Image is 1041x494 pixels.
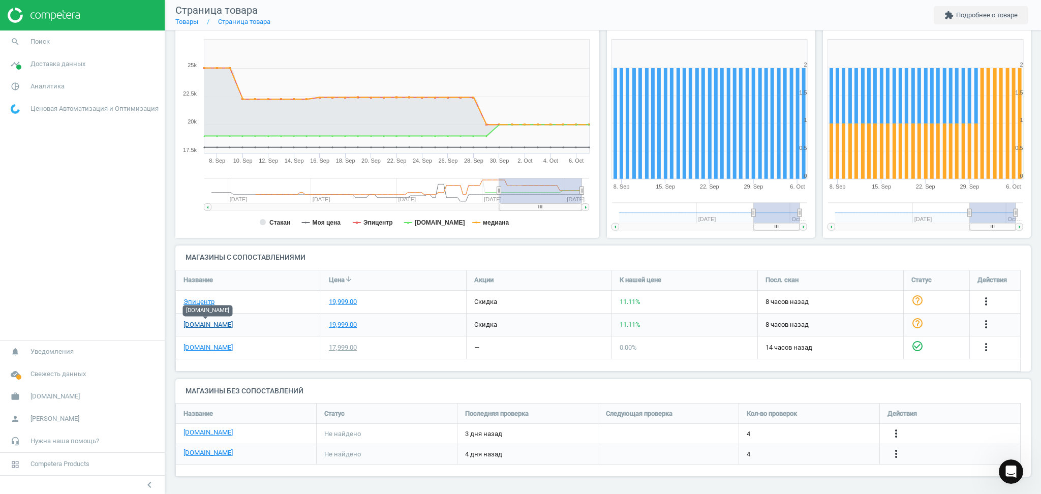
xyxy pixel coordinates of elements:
a: Товары [175,18,198,25]
div: Допоможіть користувачеві [PERSON_NAME] зрозуміти, як він справляється: [8,257,167,299]
button: go back [7,6,26,25]
button: more_vert [980,341,992,354]
text: 20k [188,118,197,125]
text: 0 [804,173,807,179]
tspan: Oct… [1007,216,1022,222]
tspan: 8. Sep [829,183,845,190]
span: Свежесть данных [30,369,86,379]
div: — [474,343,479,352]
tspan: Моя цена [312,219,341,226]
span: скидка [474,321,497,328]
a: Страница товара [218,18,270,25]
span: 4 [747,450,750,459]
i: person [6,409,25,428]
img: ajHJNr6hYgQAAAAASUVORK5CYII= [8,8,80,23]
div: 19,999.00 [329,320,357,329]
span: Страница товара [175,4,258,16]
tspan: 26. Sep [438,158,457,164]
span: [DOMAIN_NAME] [30,392,80,401]
i: arrow_downward [345,275,353,283]
button: chevron_left [137,478,162,491]
tspan: 2. Oct [517,158,532,164]
div: Так, можливо; з цим може допомогти команда підтримки. Ви можете створити файл з колонками Артикул... [16,96,159,156]
div: Operator каже… [8,300,195,372]
tspan: 15. Sep [656,183,675,190]
span: Последняя проверка [465,409,529,418]
p: Наші фахівці також можуть допомогти [49,12,156,27]
h4: Магазины без сопоставлений [175,379,1031,403]
tspan: 8. Sep [209,158,225,164]
button: Start recording [65,333,73,341]
tspan: Стакан [269,219,290,226]
img: Profile image for Operator [29,8,45,24]
div: Процес пошуку співставлень по доданим товарам також був завершений, дайте знати якщо виникнуть до... [8,183,167,235]
button: Надіслати повідомлення… [174,329,191,345]
div: [DATE] [8,243,195,257]
span: 8 часов назад [766,320,896,329]
tspan: 22. Sep [700,183,719,190]
button: Завантажити вкладений файл [16,333,24,341]
div: Допоможіть користувачеві [PERSON_NAME] зрозуміти, як він справляється: [16,263,159,293]
text: 22.5k [183,90,197,97]
button: more_vert [980,295,992,308]
button: more_vert [980,318,992,331]
div: 19,999.00 [329,297,357,306]
tspan: 24. Sep [413,158,432,164]
tspan: [DATE] [567,196,585,202]
span: Название [183,275,213,285]
tspan: 6. Oct [569,158,584,164]
text: 2 [1020,61,1023,68]
tspan: [DOMAIN_NAME] [415,219,465,226]
span: 11.11 % [620,298,640,305]
div: 17,999.00 [329,343,357,352]
i: work [6,387,25,406]
h1: Operator [49,4,85,12]
text: 1 [1020,117,1023,123]
tspan: 22. Sep [387,158,407,164]
tspan: Эпицентр [363,219,393,226]
span: 4 [747,429,750,439]
div: Paul каже… [8,183,195,243]
tspan: 28. Sep [464,158,483,164]
span: Competera Products [30,459,89,469]
button: Головна [159,6,178,25]
h4: Магазины с сопоставлениями [175,245,1031,269]
span: Цена [329,275,345,285]
button: more_vert [890,448,902,461]
span: Действия [887,409,917,418]
span: 8 часов назад [766,297,896,306]
tspan: 4. Oct [543,158,558,164]
span: Статус [911,275,932,285]
i: check_circle_outline [911,340,924,352]
span: Нужна наша помощь? [30,437,99,446]
span: 14 часов назад [766,343,896,352]
tspan: Oct… [792,216,806,222]
span: Следующая проверка [606,409,672,418]
span: Действия [977,275,1007,285]
span: Посл. скан [766,275,799,285]
span: 0.00 % [620,344,637,351]
span: Не найдено [324,450,361,459]
span: Кол-во проверок [747,409,797,418]
i: timeline [6,54,25,74]
span: Статус [324,409,345,418]
text: 1.5 [800,89,807,96]
img: wGWNvw8QSZomAAAAABJRU5ErkJggg== [11,104,20,114]
span: Уведомления [30,347,74,356]
a: [DOMAIN_NAME] [183,428,233,437]
span: Ценовая Автоматизация и Оптимизация [30,104,159,113]
span: Доставка данных [30,59,85,69]
button: extensionПодробнее о товаре [934,6,1028,24]
i: headset_mic [6,431,25,451]
tspan: 14. Sep [285,158,304,164]
div: Operator каже… [8,257,195,300]
tspan: 10. Sep [233,158,253,164]
tspan: 15. Sep [872,183,891,190]
tspan: 20. Sep [361,158,381,164]
i: more_vert [890,448,902,460]
text: 1 [804,117,807,123]
button: Вибір емодзі [32,333,40,341]
tspan: 18. Sep [336,158,355,164]
span: 4 дня назад [465,450,590,459]
tspan: 29. Sep [744,183,763,190]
